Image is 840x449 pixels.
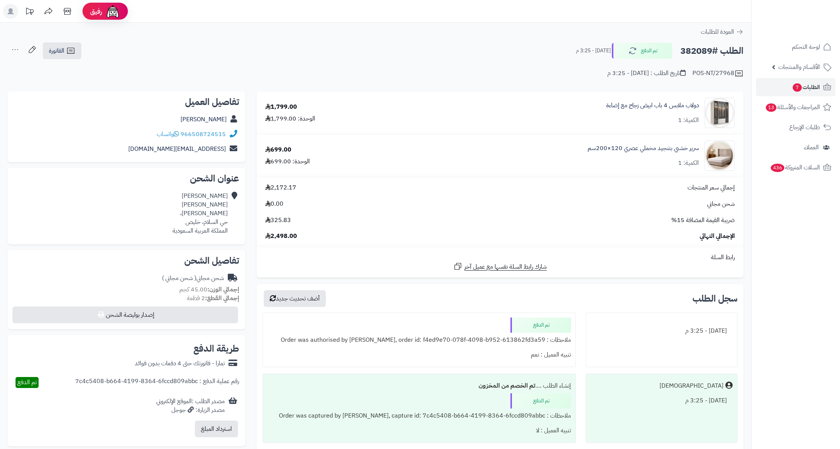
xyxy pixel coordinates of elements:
span: 2,498.00 [265,232,297,241]
span: 13 [766,103,776,112]
div: [DEMOGRAPHIC_DATA] [660,382,723,390]
a: تحديثات المنصة [20,4,39,21]
span: لوحة التحكم [792,42,820,52]
a: شارك رابط السلة نفسها مع عميل آخر [453,262,547,271]
div: الوحدة: 699.00 [265,157,310,166]
div: رابط السلة [260,253,740,262]
div: مصدر الزيارة: جوجل [156,406,225,415]
img: 1742133300-110103010020.1-90x90.jpg [705,98,734,128]
small: [DATE] - 3:25 م [576,47,611,55]
span: الإجمالي النهائي [700,232,735,241]
div: تاريخ الطلب : [DATE] - 3:25 م [607,69,686,78]
div: مصدر الطلب :الموقع الإلكتروني [156,397,225,415]
div: [DATE] - 3:25 م [591,393,733,408]
div: 699.00 [265,145,291,154]
span: العملاء [804,142,819,153]
div: تنبيه العميل : لا [268,423,571,438]
a: طلبات الإرجاع [756,118,835,136]
a: السلات المتروكة436 [756,158,835,177]
h3: سجل الطلب [692,294,737,303]
a: المراجعات والأسئلة13 [756,98,835,116]
div: POS-NT/27968 [692,69,744,78]
span: 325.83 [265,216,291,225]
span: العودة للطلبات [701,27,734,36]
div: الوحدة: 1,799.00 [265,114,315,123]
span: طلبات الإرجاع [789,122,820,133]
span: 2,172.17 [265,183,296,192]
small: 2 قطعة [187,294,239,303]
span: شحن مجاني [707,200,735,208]
span: رفيق [90,7,102,16]
div: تمارا - فاتورتك حتى 4 دفعات بدون فوائد [135,359,225,368]
a: العملاء [756,138,835,156]
span: المراجعات والأسئلة [765,102,820,113]
img: logo-2.png [789,19,833,34]
a: العودة للطلبات [701,27,744,36]
button: إصدار بوليصة الشحن [12,307,238,323]
img: 1756283185-1-90x90.jpg [705,141,734,171]
button: أضف تحديث جديد [264,290,326,307]
button: استرداد المبلغ [195,421,238,437]
img: ai-face.png [105,4,120,19]
span: إجمالي سعر المنتجات [688,183,735,192]
span: 7 [793,83,802,92]
div: الكمية: 1 [678,116,699,125]
div: 1,799.00 [265,103,297,111]
h2: تفاصيل العميل [14,97,239,106]
a: الفاتورة [43,42,81,59]
span: 436 [771,164,785,172]
a: الطلبات7 [756,78,835,96]
a: سرير خشبي بتنجيد مخملي عصري 120×200سم [588,144,699,153]
div: تنبيه العميل : نعم [268,347,571,362]
span: الأقسام والمنتجات [778,62,820,72]
a: واتساب [157,130,179,139]
h2: الطلب #382089 [680,43,744,59]
h2: تفاصيل الشحن [14,256,239,265]
span: السلات المتروكة [770,162,820,173]
strong: إجمالي القطع: [205,294,239,303]
h2: عنوان الشحن [14,174,239,183]
a: [PERSON_NAME] [180,115,227,124]
div: ملاحظات : Order was authorised by [PERSON_NAME], order id: f4ed9e70-078f-4098-b952-613862fd3a59 [268,333,571,347]
span: ضريبة القيمة المضافة 15% [671,216,735,225]
span: الفاتورة [49,46,64,55]
a: [EMAIL_ADDRESS][DOMAIN_NAME] [128,144,226,153]
div: إنشاء الطلب .... [268,379,571,393]
button: تم الدفع [612,43,672,59]
span: ( شحن مجاني ) [162,274,196,283]
strong: إجمالي الوزن: [207,285,239,294]
small: 45.00 كجم [179,285,239,294]
div: تم الدفع [510,393,571,408]
span: تم الدفع [17,378,37,387]
div: شحن مجاني [162,274,224,283]
span: 0.00 [265,200,283,208]
div: [DATE] - 3:25 م [591,324,733,338]
div: الكمية: 1 [678,159,699,167]
div: ملاحظات : Order was captured by [PERSON_NAME], capture id: 7c4c5408-b664-4199-8364-6fccd809abbc [268,408,571,423]
a: دولاب ملابس 4 باب ابيض زجاج مع إضاءة [606,101,699,110]
a: 966508724515 [180,130,226,139]
a: لوحة التحكم [756,38,835,56]
span: شارك رابط السلة نفسها مع عميل آخر [464,263,547,271]
div: رقم عملية الدفع : 7c4c5408-b664-4199-8364-6fccd809abbc [75,377,239,388]
div: [PERSON_NAME] [PERSON_NAME] [PERSON_NAME]، حي السلام، خليص المملكة العربية السعودية [173,192,228,235]
div: تم الدفع [510,318,571,333]
span: الطلبات [792,82,820,92]
h2: طريقة الدفع [193,344,239,353]
b: تم الخصم من المخزون [479,381,535,390]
